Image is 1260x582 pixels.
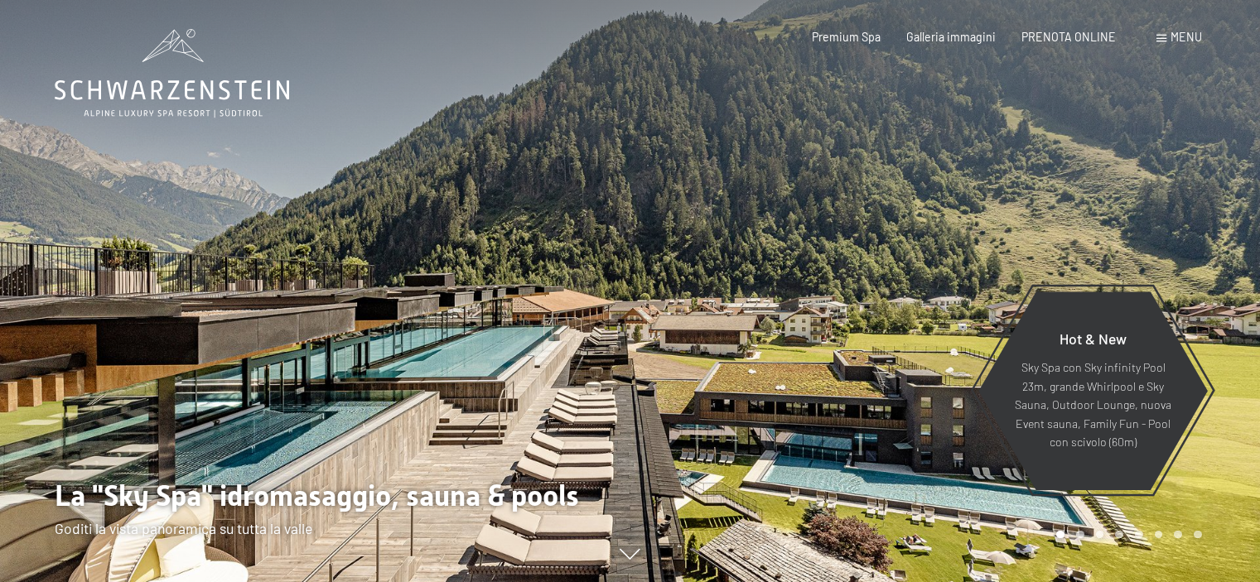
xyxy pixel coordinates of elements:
div: Carousel Page 8 [1194,531,1202,539]
div: Carousel Page 4 [1115,531,1123,539]
span: Menu [1171,30,1202,44]
div: Carousel Pagination [1050,531,1201,539]
div: Carousel Page 7 [1174,531,1182,539]
p: Sky Spa con Sky infinity Pool 23m, grande Whirlpool e Sky Sauna, Outdoor Lounge, nuova Event saun... [1014,358,1172,452]
div: Carousel Page 2 [1076,531,1084,539]
div: Carousel Page 1 (Current Slide) [1056,531,1064,539]
div: Carousel Page 6 [1155,531,1163,539]
span: Hot & New [1060,329,1127,348]
a: PRENOTA ONLINE [1021,30,1116,44]
div: Carousel Page 5 [1135,531,1143,539]
a: Hot & New Sky Spa con Sky infinity Pool 23m, grande Whirlpool e Sky Sauna, Outdoor Lounge, nuova ... [978,291,1209,491]
a: Galleria immagini [906,30,996,44]
div: Carousel Page 3 [1096,531,1104,539]
a: Premium Spa [812,30,881,44]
